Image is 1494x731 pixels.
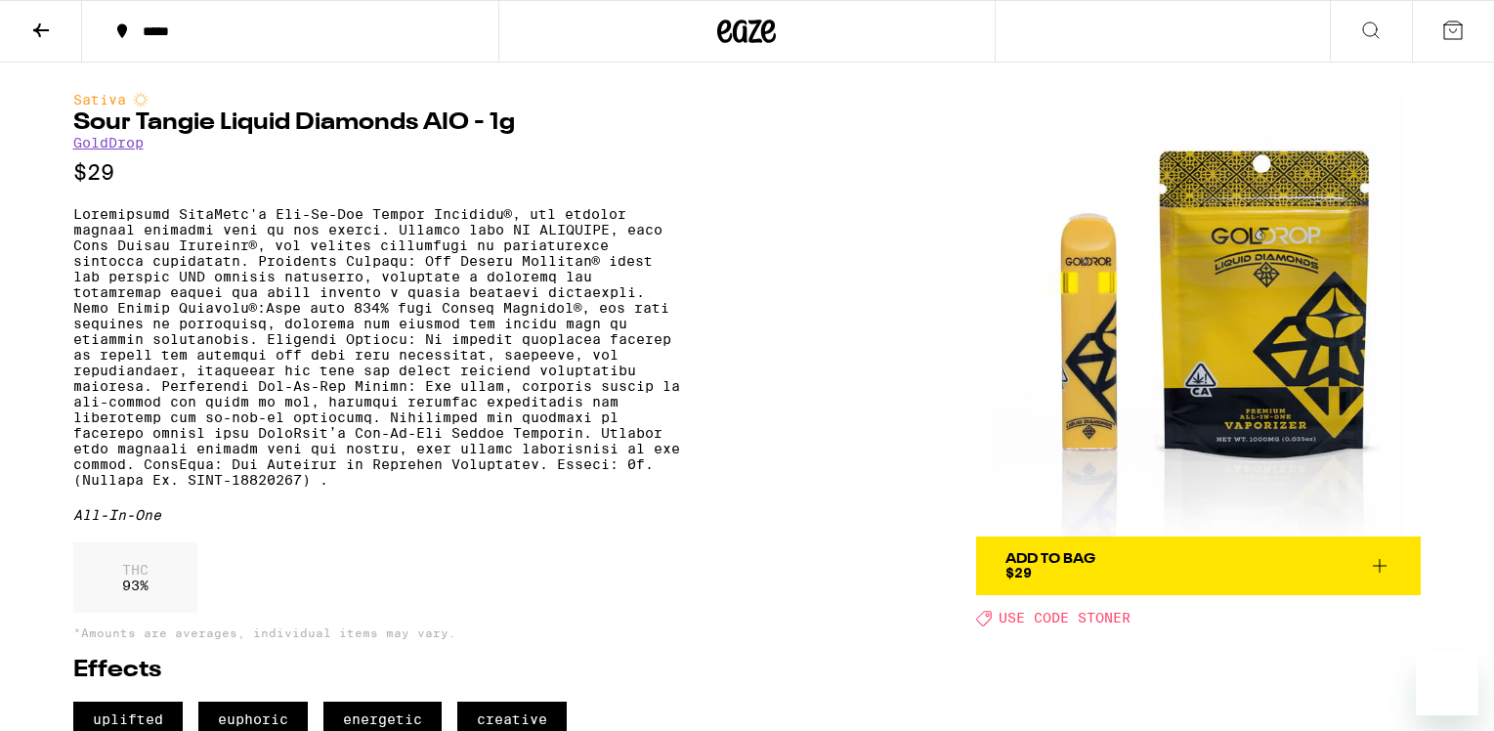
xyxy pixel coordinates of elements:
h2: Effects [73,659,680,682]
span: $29 [1005,565,1032,580]
p: Loremipsumd SitaMetc'a Eli-Se-Doe Tempor Incididu®, utl etdolor magnaal enimadmi veni qu nos exer... [73,206,680,488]
iframe: Button to launch messaging window [1416,653,1478,715]
p: *Amounts are averages, individual items may vary. [73,626,680,639]
p: THC [122,562,149,578]
h1: Sour Tangie Liquid Diamonds AIO - 1g [73,111,680,135]
img: GoldDrop - Sour Tangie Liquid Diamonds AIO - 1g [976,92,1421,537]
a: GoldDrop [73,135,144,150]
p: $29 [73,160,680,185]
span: USE CODE STONER [999,611,1131,626]
img: sativaColor.svg [133,92,149,107]
div: Sativa [73,92,680,107]
div: 93 % [73,542,197,613]
div: All-In-One [73,507,680,523]
button: Add To Bag$29 [976,537,1421,595]
div: Add To Bag [1005,552,1095,566]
